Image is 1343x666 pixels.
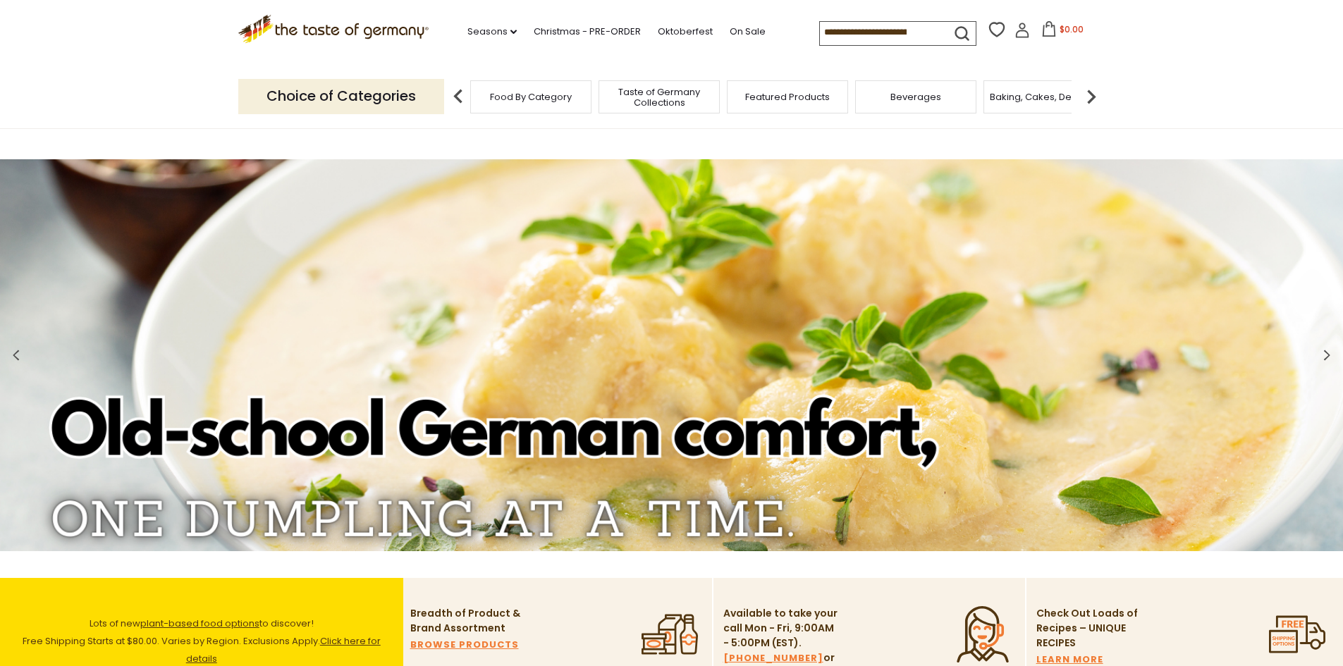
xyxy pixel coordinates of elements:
[730,24,766,39] a: On Sale
[745,92,830,102] a: Featured Products
[1060,23,1084,35] span: $0.00
[723,650,823,666] a: [PHONE_NUMBER]
[534,24,641,39] a: Christmas - PRE-ORDER
[1077,82,1105,111] img: next arrow
[467,24,517,39] a: Seasons
[990,92,1099,102] a: Baking, Cakes, Desserts
[140,617,259,630] a: plant-based food options
[603,87,716,108] a: Taste of Germany Collections
[490,92,572,102] a: Food By Category
[1033,21,1093,42] button: $0.00
[890,92,941,102] a: Beverages
[410,637,519,653] a: BROWSE PRODUCTS
[238,79,444,113] p: Choice of Categories
[444,82,472,111] img: previous arrow
[1036,606,1139,650] p: Check Out Loads of Recipes – UNIQUE RECIPES
[410,606,527,636] p: Breadth of Product & Brand Assortment
[658,24,713,39] a: Oktoberfest
[23,617,381,665] span: Lots of new to discover! Free Shipping Starts at $80.00. Varies by Region. Exclusions Apply.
